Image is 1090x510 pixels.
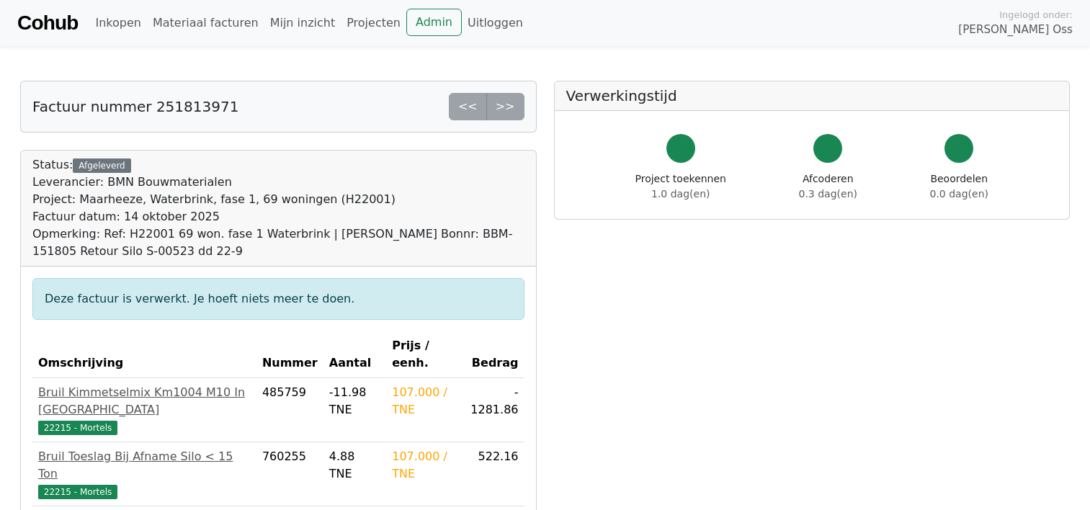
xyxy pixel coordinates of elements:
div: 4.88 TNE [329,448,381,483]
a: Bruil Toeslag Bij Afname Silo < 15 Ton22215 - Mortels [38,448,251,500]
div: Project: Maarheeze, Waterbrink, fase 1, 69 woningen (H22001) [32,191,524,208]
span: 1.0 dag(en) [651,188,710,200]
a: Admin [406,9,462,36]
a: Bruil Kimmetselmix Km1004 M10 In [GEOGRAPHIC_DATA]22215 - Mortels [38,384,251,436]
div: Afcoderen [799,171,857,202]
span: 0.0 dag(en) [930,188,988,200]
div: 107.000 / TNE [392,448,455,483]
td: 522.16 [462,442,524,506]
th: Aantal [323,331,387,378]
div: Leverancier: BMN Bouwmaterialen [32,174,524,191]
div: Beoordelen [930,171,988,202]
div: Deze factuur is verwerkt. Je hoeft niets meer te doen. [32,278,524,320]
th: Prijs / eenh. [386,331,461,378]
span: 0.3 dag(en) [799,188,857,200]
span: Ingelogd onder: [999,8,1073,22]
th: Omschrijving [32,331,256,378]
h5: Factuur nummer 251813971 [32,98,238,115]
td: 760255 [256,442,323,506]
span: [PERSON_NAME] Oss [958,22,1073,38]
a: Materiaal facturen [147,9,264,37]
span: 22215 - Mortels [38,485,117,499]
a: Inkopen [89,9,146,37]
div: Project toekennen [635,171,726,202]
div: -11.98 TNE [329,384,381,419]
span: 22215 - Mortels [38,421,117,435]
a: Uitloggen [462,9,529,37]
td: 485759 [256,378,323,442]
th: Bedrag [462,331,524,378]
div: Opmerking: Ref: H22001 69 won. fase 1 Waterbrink | [PERSON_NAME] Bonnr: BBM-151805 Retour Silo S-... [32,225,524,260]
div: Afgeleverd [73,158,130,173]
td: - 1281.86 [462,378,524,442]
div: Status: [32,156,524,260]
a: Cohub [17,6,78,40]
h5: Verwerkingstijd [566,87,1058,104]
div: Bruil Toeslag Bij Afname Silo < 15 Ton [38,448,251,483]
div: Bruil Kimmetselmix Km1004 M10 In [GEOGRAPHIC_DATA] [38,384,251,419]
th: Nummer [256,331,323,378]
a: Mijn inzicht [264,9,341,37]
a: Projecten [341,9,406,37]
div: 107.000 / TNE [392,384,455,419]
div: Factuur datum: 14 oktober 2025 [32,208,524,225]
